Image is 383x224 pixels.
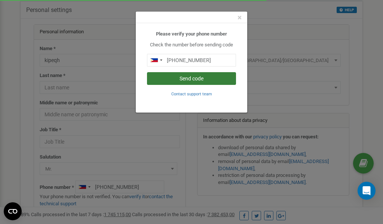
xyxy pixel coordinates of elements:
[238,14,242,22] button: Close
[4,202,22,220] button: Open CMP widget
[147,42,236,49] p: Check the number before sending code
[358,182,376,200] div: Open Intercom Messenger
[147,72,236,85] button: Send code
[147,54,165,66] div: Telephone country code
[238,13,242,22] span: ×
[171,92,212,96] small: Contact support team
[171,91,212,96] a: Contact support team
[147,54,236,67] input: 0905 123 4567
[156,31,227,37] b: Please verify your phone number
